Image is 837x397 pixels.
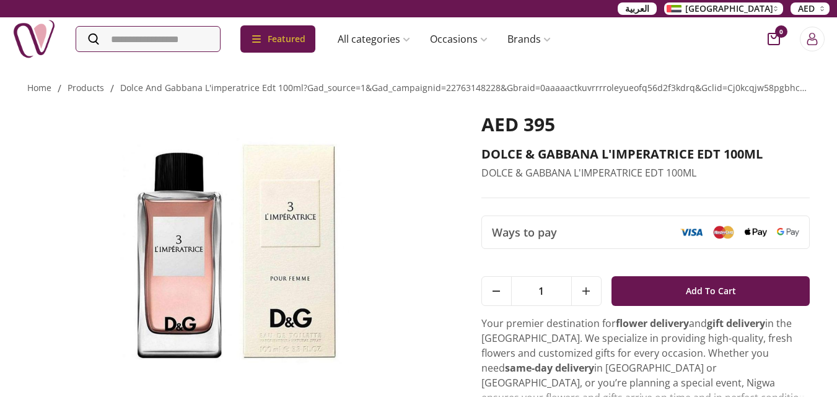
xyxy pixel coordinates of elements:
span: Add To Cart [686,280,736,302]
span: AED [798,2,815,15]
img: Visa [680,228,703,237]
a: products [68,82,104,94]
span: [GEOGRAPHIC_DATA] [685,2,773,15]
img: DOLCE & GABBANA L'IMPERATRICE EDT 100ML [27,113,447,390]
div: Featured [240,25,315,53]
span: 1 [512,277,571,305]
button: Login [800,27,825,51]
li: / [110,81,114,96]
img: Apple Pay [745,228,767,237]
a: Occasions [420,27,497,51]
button: [GEOGRAPHIC_DATA] [664,2,783,15]
button: AED [791,2,830,15]
input: Search [76,27,220,51]
img: Mastercard [712,225,735,238]
a: Brands [497,27,561,51]
span: 0 [775,25,787,38]
strong: flower delivery [616,316,689,330]
span: العربية [625,2,649,15]
img: Google Pay [777,228,799,237]
a: Home [27,82,51,94]
img: Arabic_dztd3n.png [667,5,681,12]
strong: gift delivery [707,316,765,330]
span: AED 395 [481,111,555,137]
li: / [58,81,61,96]
img: Nigwa-uae-gifts [12,17,56,61]
h2: DOLCE & GABBANA L'IMPERATRICE EDT 100ML [481,146,810,163]
strong: same-day delivery [505,361,594,375]
span: Ways to pay [492,224,557,241]
a: All categories [328,27,420,51]
button: cart-button [768,33,780,45]
p: DOLCE & GABBANA L'IMPERATRICE EDT 100ML [481,165,810,180]
button: Add To Cart [611,276,810,306]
